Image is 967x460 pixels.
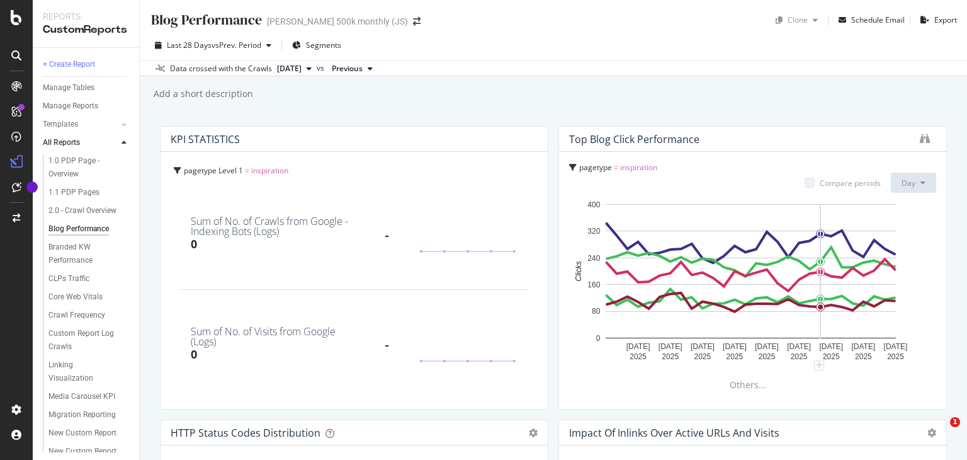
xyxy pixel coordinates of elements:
[48,204,130,217] a: 2.0 - Crawl Overview
[659,342,682,351] text: [DATE]
[691,342,715,351] text: [DATE]
[48,390,115,403] div: Media Carousel KPI
[287,35,346,55] button: Segments
[267,15,408,28] div: [PERSON_NAME] 500k monthly (JS)
[788,14,808,25] div: Clone
[48,241,120,267] div: Branded KW Performance
[48,272,89,285] div: CLPs Traffic
[787,342,811,351] text: [DATE]
[587,254,600,263] text: 240
[558,126,947,410] div: Top Blog Click Performancepagetype = inspirationCompare periodsDayA chart.Others...
[727,352,744,361] text: 2025
[43,136,118,149] a: All Reports
[43,58,95,71] div: + Create Report
[191,216,354,236] div: Sum of No. of Crawls from Google - Indexing Bots (Logs)
[150,35,276,55] button: Last 28 DaysvsPrev. Period
[820,178,881,188] div: Compare periods
[662,352,679,361] text: 2025
[48,445,130,458] a: New Custom Report
[592,307,601,316] text: 80
[791,352,808,361] text: 2025
[191,347,197,363] div: 0
[924,417,954,447] iframe: Intercom live chat
[887,352,904,361] text: 2025
[569,427,779,439] div: Impact of Inlinks Over Active URLs and Visits
[902,178,915,188] span: Day
[819,342,843,351] text: [DATE]
[43,58,130,71] a: + Create Report
[26,181,38,193] div: Tooltip anchor
[834,10,905,30] button: Schedule Email
[152,88,253,100] div: Add a short description
[48,327,130,354] a: Custom Report Log Crawls
[725,377,771,393] span: Others...
[759,352,776,361] text: 2025
[48,241,130,267] a: Branded KW Performance
[191,236,197,253] div: 0
[48,290,130,304] a: Core Web Vitals
[587,227,600,236] text: 320
[48,272,130,285] a: CLPs Traffic
[48,390,130,403] a: Media Carousel KPI
[630,352,647,361] text: 2025
[579,162,612,173] span: pagetype
[354,338,420,350] div: -
[272,61,317,76] button: [DATE]
[48,359,118,385] div: Linking Visualization
[614,162,618,173] span: =
[191,326,354,347] div: Sum of No. of Visits from Google (Logs)
[569,198,932,365] svg: A chart.
[934,14,957,25] div: Export
[332,63,363,74] span: Previous
[855,352,872,361] text: 2025
[43,81,94,95] div: Manage Tables
[891,173,936,193] button: Day
[48,186,99,199] div: 1.1 PDP Pages
[694,352,711,361] text: 2025
[529,428,538,437] div: gear
[43,100,130,113] a: Manage Reports
[184,165,243,176] span: pagetype Level 1
[569,133,699,146] div: Top Blog Click Performance
[251,165,288,176] span: inspiration
[48,222,109,236] div: Blog Performance
[43,100,98,113] div: Manage Reports
[48,445,116,458] div: New Custom Report
[354,228,420,241] div: -
[48,204,116,217] div: 2.0 - Crawl Overview
[920,134,930,144] div: binoculars
[814,360,824,371] div: plus
[48,408,130,422] a: Migration Reporting
[171,133,240,146] div: KPI STATISTICS
[574,262,583,282] text: Clicks
[48,309,130,322] a: Crawl Frequency
[48,309,105,322] div: Crawl Frequency
[170,63,272,74] div: Data crossed with the Crawls
[771,10,823,30] button: Clone
[48,154,130,181] a: 1.0 PDP Page - Overview
[43,136,80,149] div: All Reports
[277,63,302,74] span: 2025 Jul. 27th
[43,118,118,131] a: Templates
[587,280,600,289] text: 160
[48,222,130,236] a: Blog Performance
[43,23,129,37] div: CustomReports
[150,10,262,30] div: Blog Performance
[48,427,130,440] a: New Custom Report
[620,162,657,173] span: inspiration
[596,334,601,343] text: 0
[851,342,875,351] text: [DATE]
[884,342,908,351] text: [DATE]
[851,14,905,25] div: Schedule Email
[48,427,116,440] div: New Custom Report
[43,10,129,23] div: Reports
[626,342,650,351] text: [DATE]
[755,342,779,351] text: [DATE]
[48,154,120,181] div: 1.0 PDP Page - Overview
[317,62,327,74] span: vs
[43,81,130,95] a: Manage Tables
[950,417,960,427] span: 1
[43,118,78,131] div: Templates
[306,40,341,50] span: Segments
